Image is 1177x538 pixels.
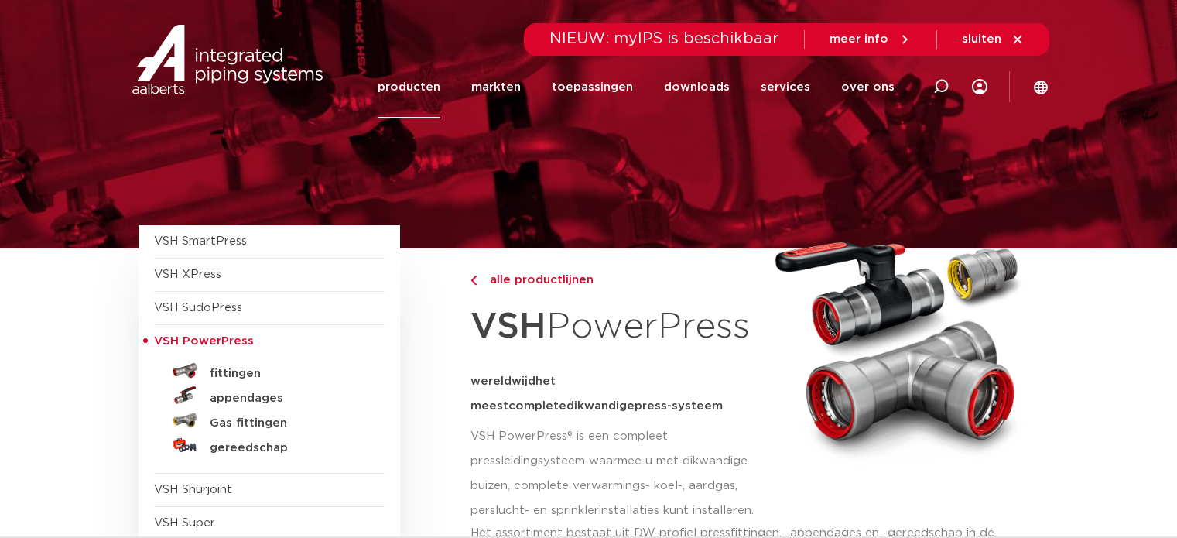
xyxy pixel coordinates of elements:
span: sluiten [962,33,1001,45]
a: Gas fittingen [154,408,385,433]
span: press-systeem [635,400,723,412]
span: VSH PowerPress [154,335,254,347]
a: VSH Shurjoint [154,484,232,495]
a: sluiten [962,33,1025,46]
a: producten [378,56,440,118]
a: services [761,56,810,118]
img: chevron-right.svg [470,276,477,286]
h5: fittingen [210,367,363,381]
h5: gereedschap [210,441,363,455]
a: appendages [154,383,385,408]
span: dikwandige [566,400,635,412]
p: VSH PowerPress® is een compleet pressleidingsysteem waarmee u met dikwandige buizen, complete ver... [470,424,761,523]
strong: VSH [470,309,546,344]
div: my IPS [972,56,987,118]
span: alle productlijnen [481,274,594,286]
span: meer info [830,33,888,45]
a: gereedschap [154,433,385,457]
a: downloads [664,56,730,118]
span: NIEUW: myIPS is beschikbaar [549,31,779,46]
h5: Gas fittingen [210,416,363,430]
a: VSH XPress [154,269,221,280]
h5: appendages [210,392,363,406]
a: VSH Super [154,517,215,529]
a: over ons [841,56,895,118]
a: markten [471,56,521,118]
a: fittingen [154,358,385,383]
nav: Menu [378,56,895,118]
a: meer info [830,33,912,46]
span: wereldwijd [470,375,535,387]
a: toepassingen [552,56,633,118]
h1: PowerPress [470,297,761,357]
span: het meest [470,375,556,412]
span: complete [508,400,566,412]
a: VSH SudoPress [154,302,242,314]
a: VSH SmartPress [154,235,247,247]
a: alle productlijnen [470,271,761,290]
